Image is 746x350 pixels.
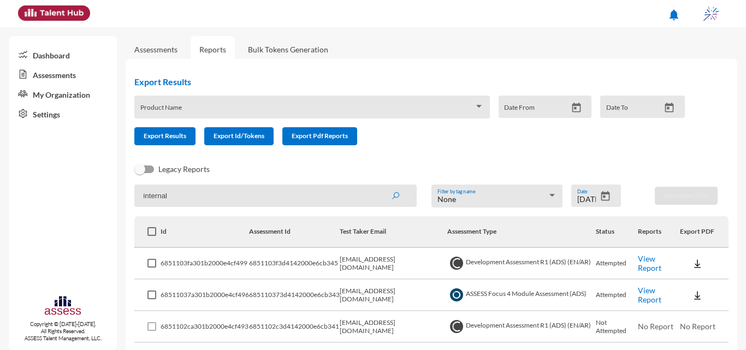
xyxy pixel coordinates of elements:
[340,280,447,311] td: [EMAIL_ADDRESS][DOMAIN_NAME]
[596,216,638,248] th: Status
[134,185,417,207] input: Search by name, token, assessment type, etc.
[9,104,117,123] a: Settings
[204,127,274,145] button: Export Id/Tokens
[447,280,596,311] td: ASSESS Focus 4 Module Assessment (ADS)
[638,254,661,272] a: View Report
[667,8,680,21] mat-icon: notifications
[680,216,729,248] th: Export PDF
[596,311,638,343] td: Not Attempted
[437,194,456,204] span: None
[340,216,447,248] th: Test Taker Email
[660,102,679,114] button: Open calendar
[655,187,718,205] button: Download PDF
[596,248,638,280] td: Attempted
[282,127,357,145] button: Export Pdf Reports
[134,76,694,87] h2: Export Results
[9,64,117,84] a: Assessments
[340,248,447,280] td: [EMAIL_ADDRESS][DOMAIN_NAME]
[638,216,680,248] th: Reports
[638,322,673,331] span: No Report
[9,45,117,64] a: Dashboard
[191,36,235,63] a: Reports
[596,280,638,311] td: Attempted
[340,311,447,343] td: [EMAIL_ADDRESS][DOMAIN_NAME]
[638,286,661,304] a: View Report
[44,295,81,318] img: assesscompany-logo.png
[214,132,264,140] span: Export Id/Tokens
[447,248,596,280] td: Development Assessment R1 (ADS) (EN/AR)
[249,248,340,280] td: 6851103f3d4142000e6cb345
[249,216,340,248] th: Assessment Id
[134,127,196,145] button: Export Results
[161,311,249,343] td: 6851102ca301b2000e4cf493
[158,163,210,176] span: Legacy Reports
[9,84,117,104] a: My Organization
[664,191,708,199] span: Download PDF
[144,132,186,140] span: Export Results
[447,216,596,248] th: Assessment Type
[567,102,586,114] button: Open calendar
[134,45,177,54] a: Assessments
[292,132,348,140] span: Export Pdf Reports
[161,280,249,311] td: 68511037a301b2000e4cf496
[161,248,249,280] td: 6851103fa301b2000e4cf499
[161,216,249,248] th: Id
[596,191,615,202] button: Open calendar
[447,311,596,343] td: Development Assessment R1 (ADS) (EN/AR)
[9,321,117,342] p: Copyright © [DATE]-[DATE]. All Rights Reserved. ASSESS Talent Management, LLC.
[239,36,337,63] a: Bulk Tokens Generation
[680,322,715,331] span: No Report
[249,311,340,343] td: 6851102c3d4142000e6cb341
[249,280,340,311] td: 685110373d4142000e6cb343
